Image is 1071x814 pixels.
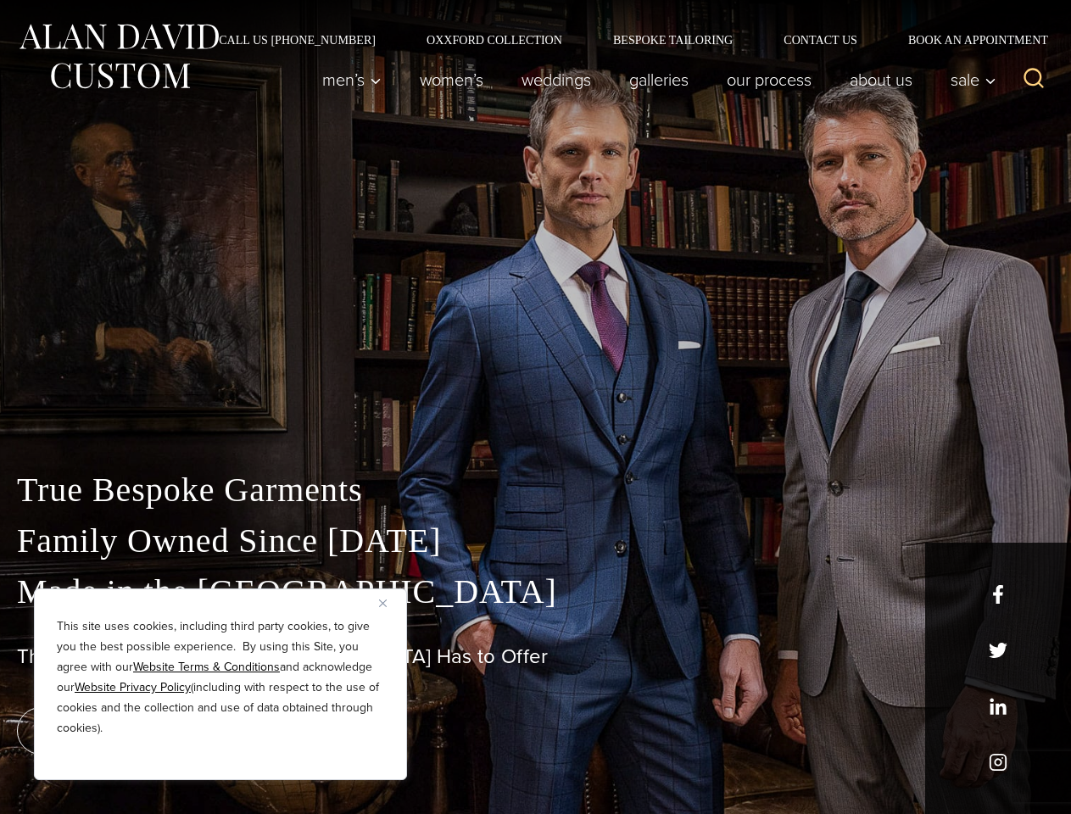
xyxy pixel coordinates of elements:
h1: The Best Custom Suits [GEOGRAPHIC_DATA] Has to Offer [17,644,1054,669]
a: Book an Appointment [883,34,1054,46]
a: Oxxford Collection [401,34,588,46]
button: Close [379,593,399,613]
a: Call Us [PHONE_NUMBER] [193,34,401,46]
a: About Us [831,63,932,97]
a: book an appointment [17,707,254,755]
nav: Primary Navigation [304,63,1006,97]
button: View Search Form [1013,59,1054,100]
a: Our Process [708,63,831,97]
img: Alan David Custom [17,19,220,94]
a: Bespoke Tailoring [588,34,758,46]
p: This site uses cookies, including third party cookies, to give you the best possible experience. ... [57,616,384,739]
span: Sale [951,71,996,88]
a: Website Privacy Policy [75,678,191,696]
a: Women’s [401,63,503,97]
a: weddings [503,63,611,97]
a: Contact Us [758,34,883,46]
p: True Bespoke Garments Family Owned Since [DATE] Made in the [GEOGRAPHIC_DATA] [17,465,1054,617]
a: Galleries [611,63,708,97]
img: Close [379,599,387,607]
span: Men’s [322,71,382,88]
nav: Secondary Navigation [193,34,1054,46]
a: Website Terms & Conditions [133,658,280,676]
